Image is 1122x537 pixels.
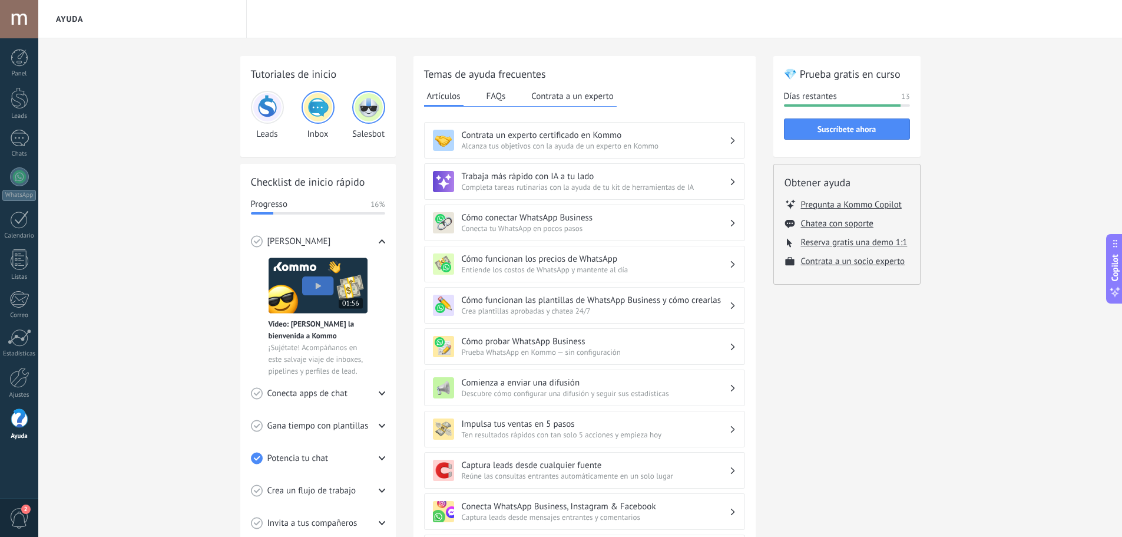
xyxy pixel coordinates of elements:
span: Crea plantillas aprobadas y chatea 24/7 [462,306,729,316]
h3: Cómo conectar WhatsApp Business [462,212,729,223]
span: 16% [370,199,385,210]
h3: Contrata un experto certificado en Kommo [462,130,729,141]
span: Entiende los costos de WhatsApp y mantente al día [462,265,729,275]
div: Leads [251,91,284,140]
div: WhatsApp [2,190,36,201]
div: Ajustes [2,391,37,399]
div: Panel [2,70,37,78]
div: Correo [2,312,37,319]
h2: Temas de ayuda frecuentes [424,67,745,81]
span: Descubre cómo configurar una difusión y seguir sus estadísticas [462,388,729,398]
span: [PERSON_NAME] [267,236,331,248]
h3: Comienza a enviar una difusión [462,377,729,388]
span: Conecta tu WhatsApp en pocos pasos [462,223,729,233]
h3: Cómo funcionan las plantillas de WhatsApp Business y cómo crearlas [462,295,729,306]
h2: Checklist de inicio rápido [251,174,385,189]
button: Reserva gratis una demo 1:1 [801,237,908,248]
button: Pregunta a Kommo Copilot [801,199,902,210]
img: Meet video [269,258,368,314]
span: 2 [21,505,31,514]
div: Chats [2,150,37,158]
h3: Captura leads desde cualquier fuente [462,460,729,471]
span: Suscríbete ahora [817,125,876,133]
span: Días restantes [784,91,837,103]
span: Completa tareas rutinarias con la ayuda de tu kit de herramientas de IA [462,182,729,192]
button: FAQs [484,87,509,105]
span: Prueba WhatsApp en Kommo — sin configuración [462,347,729,357]
span: Captura leads desde mensajes entrantes y comentarios [462,512,729,522]
h3: Conecta WhatsApp Business, Instagram & Facebook [462,501,729,512]
button: Contrata a un experto [528,87,616,105]
span: Copilot [1109,254,1121,281]
span: Gana tiempo con plantillas [267,420,369,432]
span: ¡Sujétate! Acompáñanos en este salvaje viaje de inboxes, pipelines y perfiles de lead. [269,342,368,377]
h3: Trabaja más rápido con IA a tu lado [462,171,729,182]
div: Leads [2,113,37,120]
h3: Cómo probar WhatsApp Business [462,336,729,347]
div: Estadísticas [2,350,37,358]
h3: Cómo funcionan los precios de WhatsApp [462,253,729,265]
div: Inbox [302,91,335,140]
span: Reúne las consultas entrantes automáticamente en un solo lugar [462,471,729,481]
span: Crea un flujo de trabajo [267,485,356,497]
span: 13 [901,91,909,103]
span: Potencia tu chat [267,453,329,464]
span: Progresso [251,199,287,210]
span: Conecta apps de chat [267,388,347,400]
button: Contrata a un socio experto [801,256,905,267]
div: Ayuda [2,433,37,440]
span: Ten resultados rápidos con tan solo 5 acciones y empieza hoy [462,430,729,440]
button: Artículos [424,87,464,107]
span: Invita a tus compañeros [267,518,358,529]
h2: Tutoriales de inicio [251,67,385,81]
span: Vídeo: [PERSON_NAME] la bienvenida a Kommo [269,318,368,342]
button: Suscríbete ahora [784,118,910,140]
button: Chatea con soporte [801,218,873,229]
div: Listas [2,274,37,281]
h2: 💎 Prueba gratis en curso [784,67,910,81]
h2: Obtener ayuda [785,175,909,190]
div: Calendario [2,232,37,240]
span: Alcanza tus objetivos con la ayuda de un experto en Kommo [462,141,729,151]
h3: Impulsa tus ventas en 5 pasos [462,419,729,430]
div: Salesbot [352,91,385,140]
